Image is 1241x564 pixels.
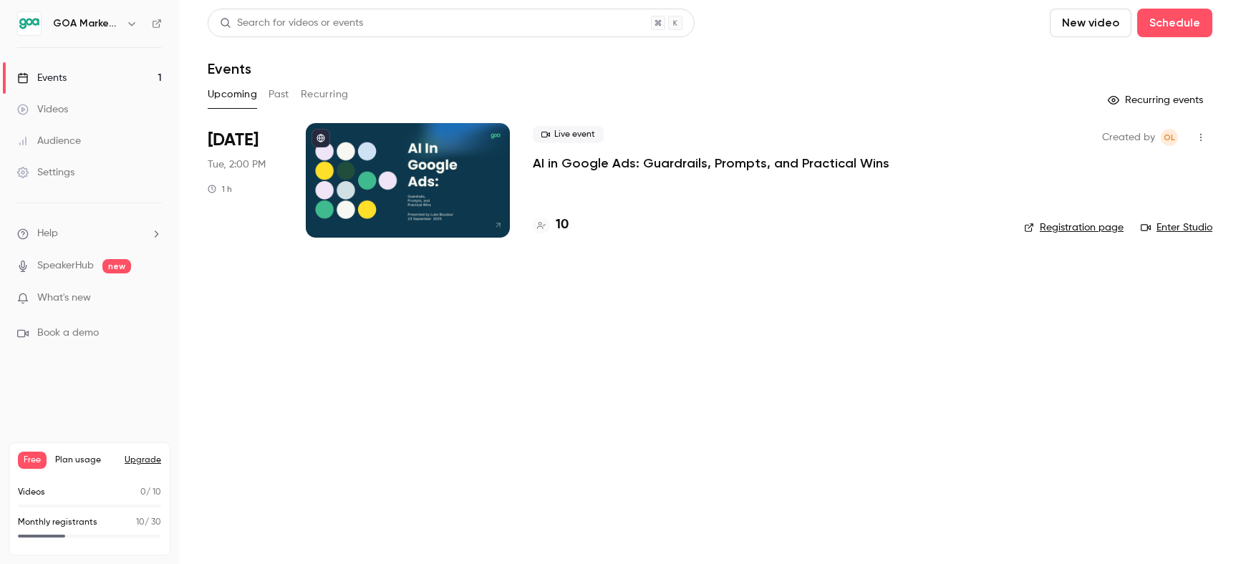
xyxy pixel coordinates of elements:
[17,102,68,117] div: Videos
[17,134,81,148] div: Audience
[53,16,120,31] h6: GOA Marketing
[1024,220,1124,235] a: Registration page
[208,157,266,172] span: Tue, 2:00 PM
[55,454,116,466] span: Plan usage
[17,165,74,180] div: Settings
[533,126,604,143] span: Live event
[18,12,41,35] img: GOA Marketing
[208,123,283,238] div: Sep 23 Tue, 2:00 PM (Europe/London)
[140,486,161,499] p: / 10
[208,183,232,195] div: 1 h
[37,291,91,306] span: What's new
[18,486,45,499] p: Videos
[136,518,145,527] span: 10
[136,516,161,529] p: / 30
[1101,89,1212,112] button: Recurring events
[533,155,889,172] a: AI in Google Ads: Guardrails, Prompts, and Practical Wins
[17,226,162,241] li: help-dropdown-opener
[208,129,259,152] span: [DATE]
[1137,9,1212,37] button: Schedule
[220,16,363,31] div: Search for videos or events
[102,259,131,273] span: new
[556,215,569,235] h4: 10
[17,71,67,85] div: Events
[37,326,99,341] span: Book a demo
[1141,220,1212,235] a: Enter Studio
[1102,129,1155,146] span: Created by
[18,516,97,529] p: Monthly registrants
[208,60,251,77] h1: Events
[1164,129,1175,146] span: OL
[125,454,161,466] button: Upgrade
[1161,129,1178,146] span: Olivia Lauridsen
[140,488,146,497] span: 0
[533,215,569,235] a: 10
[37,258,94,273] a: SpeakerHub
[37,226,58,241] span: Help
[208,83,257,106] button: Upcoming
[18,452,47,469] span: Free
[1050,9,1131,37] button: New video
[301,83,349,106] button: Recurring
[269,83,289,106] button: Past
